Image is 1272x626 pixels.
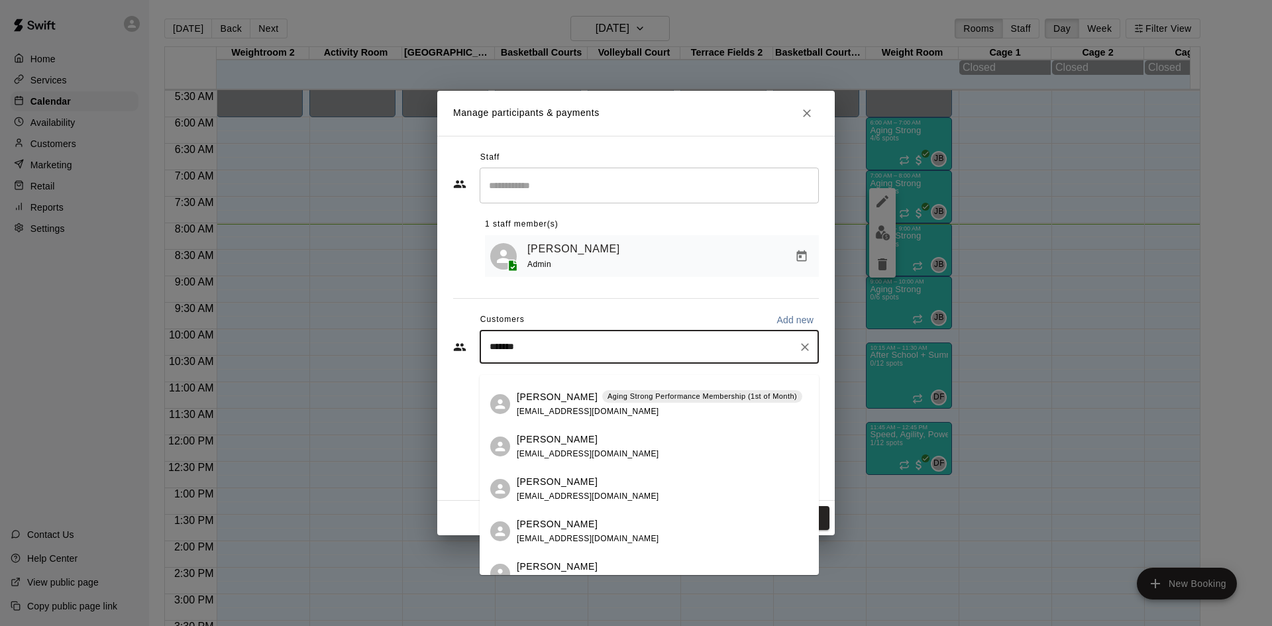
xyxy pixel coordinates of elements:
p: [PERSON_NAME] [517,433,598,446]
p: Manage participants & payments [453,106,600,120]
button: Clear [796,338,814,356]
a: [PERSON_NAME] [527,240,620,258]
svg: Customers [453,340,466,354]
div: Kathleen Porter [490,521,510,541]
p: [PERSON_NAME] [517,517,598,531]
button: Close [795,101,819,125]
span: [EMAIL_ADDRESS][DOMAIN_NAME] [517,492,659,501]
span: 1 staff member(s) [485,214,558,235]
p: [PERSON_NAME] [517,390,598,404]
span: Staff [480,147,500,168]
span: [EMAIL_ADDRESS][DOMAIN_NAME] [517,449,659,458]
span: Customers [480,309,525,331]
div: Kathy Dell [490,479,510,499]
button: Add new [771,309,819,331]
div: Kathleen Jonson [490,564,510,584]
p: [PERSON_NAME] [517,475,598,489]
div: Start typing to search customers... [480,331,819,364]
span: [EMAIL_ADDRESS][DOMAIN_NAME] [517,534,659,543]
div: Kathleen Witter [490,394,510,414]
div: Jeffrey Batis [490,243,517,270]
span: Admin [527,260,551,269]
svg: Staff [453,178,466,191]
p: [PERSON_NAME] [517,560,598,574]
div: Search staff [480,168,819,203]
span: [EMAIL_ADDRESS][DOMAIN_NAME] [517,407,659,416]
p: Add new [776,313,814,327]
p: Aging Strong Performance Membership (1st of Month) [608,391,797,402]
button: Manage bookings & payment [790,244,814,268]
div: Kathleen Poliquin [490,437,510,456]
